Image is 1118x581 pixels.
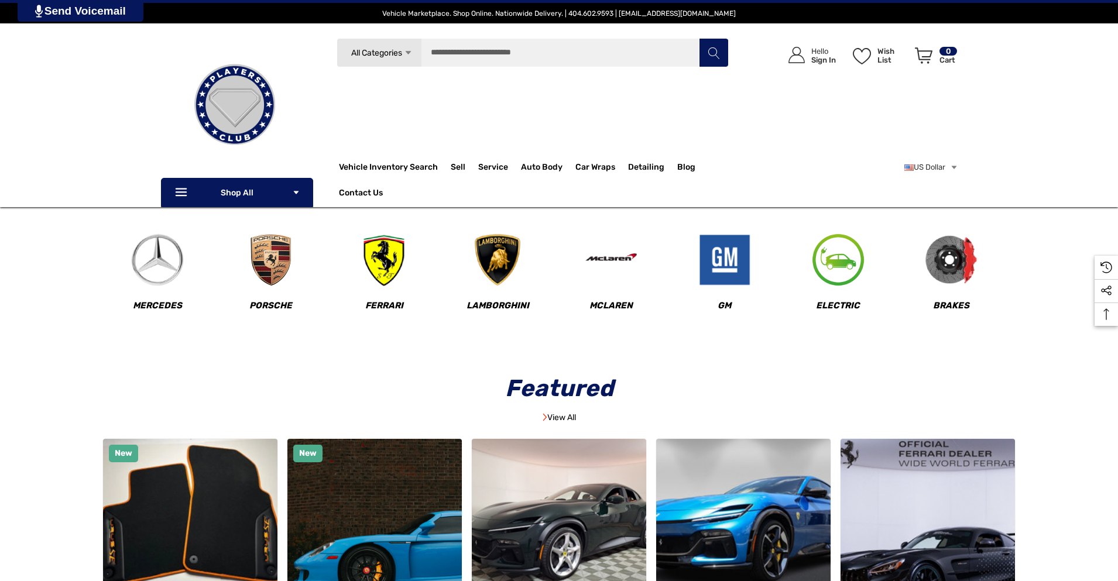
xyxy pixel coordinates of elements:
a: Contact Us [339,188,383,201]
span: GM [718,300,731,311]
a: Sign in [775,35,842,75]
span: Auto Body [521,162,563,175]
a: Image Device GM [668,233,780,325]
p: Hello [811,47,836,56]
img: Image Device [358,233,410,286]
a: Image Device Electric [782,233,894,325]
span: Featured [497,374,622,402]
span: All Categories [351,48,402,58]
img: Players Club | Cars For Sale [176,46,293,163]
a: Image Device McLaren [555,233,667,325]
span: Mercedes [133,300,182,311]
svg: Top [1095,308,1118,320]
a: Service [478,156,521,179]
a: Detailing [628,156,677,179]
svg: Icon User Account [788,47,805,63]
p: Cart [939,56,957,64]
svg: Wish List [853,48,871,64]
svg: Recently Viewed [1100,262,1112,273]
img: Image Device [585,233,637,286]
img: Image Device [245,233,297,286]
img: Image Device [131,233,184,286]
a: Image Device Lamborghini [442,233,554,325]
span: McLaren [589,300,633,311]
span: Service [478,162,508,175]
p: Sign In [811,56,836,64]
img: Image Device [812,233,865,286]
span: Ferrari [365,300,403,311]
a: Image Device Porsche [215,233,327,325]
a: All Categories Icon Arrow Down Icon Arrow Up [337,38,421,67]
span: Detailing [628,162,664,175]
a: USD [904,156,958,179]
svg: Icon Line [174,186,191,200]
a: Image Device Mercedes [102,233,214,325]
button: Search [699,38,728,67]
span: New [115,448,132,458]
img: Image Banner [543,413,547,421]
a: Car Wraps [575,156,628,179]
svg: Icon Arrow Down [292,188,300,197]
a: Vehicle Inventory Search [339,162,438,175]
img: Image Device [471,233,524,286]
span: Vehicle Marketplace. Shop Online. Nationwide Delivery. | 404.602.9593 | [EMAIL_ADDRESS][DOMAIN_NAME] [382,9,736,18]
span: Lamborghini [467,300,529,311]
a: View All [543,412,576,422]
img: Image Device [698,233,751,286]
span: New [299,448,317,458]
p: Shop All [161,178,313,207]
a: Auto Body [521,156,575,179]
p: Wish List [877,47,908,64]
span: Car Wraps [575,162,615,175]
p: 0 [939,47,957,56]
svg: Icon Arrow Down [404,49,413,57]
a: Image Device Brakes [896,233,1007,325]
span: Porsche [249,300,292,311]
a: Image Device Ferrari [328,233,440,325]
svg: Social Media [1100,285,1112,297]
a: Blog [677,162,695,175]
img: PjwhLS0gR2VuZXJhdG9yOiBHcmF2aXQuaW8gLS0+PHN2ZyB4bWxucz0iaHR0cDovL3d3dy53My5vcmcvMjAwMC9zdmciIHhtb... [35,5,43,18]
span: Sell [451,162,465,175]
span: Electric [816,300,860,311]
svg: Review Your Cart [915,47,932,64]
span: Brakes [933,300,969,311]
a: Wish List Wish List [848,35,910,75]
a: Sell [451,156,478,179]
a: Cart with 0 items [910,35,958,81]
img: Image Device [925,233,978,286]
